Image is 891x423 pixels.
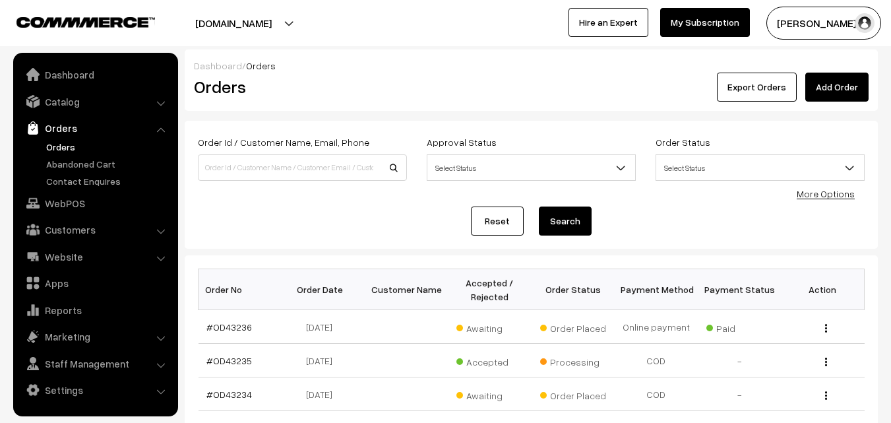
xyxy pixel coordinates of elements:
a: Orders [43,140,173,154]
span: Select Status [427,156,635,179]
a: Settings [16,378,173,402]
a: Hire an Expert [568,8,648,37]
a: Customers [16,218,173,242]
th: Order Date [282,269,365,310]
a: Reset [471,207,524,236]
th: Accepted / Rejected [448,269,531,310]
th: Payment Status [698,269,781,310]
td: [DATE] [282,344,365,377]
label: Order Status [656,135,710,149]
a: #OD43234 [206,389,252,400]
img: Menu [825,391,827,400]
label: Order Id / Customer Name, Email, Phone [198,135,369,149]
div: / [194,59,869,73]
td: [DATE] [282,310,365,344]
span: Order Placed [540,385,606,403]
th: Order Status [532,269,615,310]
th: Payment Method [615,269,698,310]
a: Dashboard [194,60,242,71]
a: Staff Management [16,352,173,375]
a: COMMMERCE [16,13,132,29]
label: Approval Status [427,135,497,149]
button: [DOMAIN_NAME] [149,7,318,40]
span: Select Status [427,154,636,181]
a: WebPOS [16,191,173,215]
span: Awaiting [456,318,522,335]
th: Order No [199,269,282,310]
img: Menu [825,324,827,333]
td: COD [615,377,698,411]
img: Menu [825,358,827,366]
a: Contact Enquires [43,174,173,188]
td: [DATE] [282,377,365,411]
h2: Orders [194,77,406,97]
td: - [698,377,781,411]
a: Marketing [16,325,173,348]
a: #OD43235 [206,355,252,366]
span: Awaiting [456,385,522,403]
span: Select Status [656,156,864,179]
a: Catalog [16,90,173,114]
input: Order Id / Customer Name / Customer Email / Customer Phone [198,154,407,181]
a: Apps [16,271,173,295]
a: More Options [797,188,855,199]
a: Dashboard [16,63,173,86]
a: My Subscription [660,8,750,37]
th: Customer Name [365,269,448,310]
button: Export Orders [717,73,797,102]
span: Accepted [456,352,522,369]
img: COMMMERCE [16,17,155,27]
td: Online payment [615,310,698,344]
span: Orders [246,60,276,71]
span: Paid [706,318,772,335]
a: Orders [16,116,173,140]
button: [PERSON_NAME] s… [766,7,881,40]
a: Abandoned Cart [43,157,173,171]
a: Reports [16,298,173,322]
td: - [698,344,781,377]
td: COD [615,344,698,377]
button: Search [539,207,592,236]
img: user [855,13,875,33]
span: Select Status [656,154,865,181]
th: Action [781,269,864,310]
a: Website [16,245,173,269]
span: Processing [540,352,606,369]
a: #OD43236 [206,321,252,333]
span: Order Placed [540,318,606,335]
a: Add Order [805,73,869,102]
